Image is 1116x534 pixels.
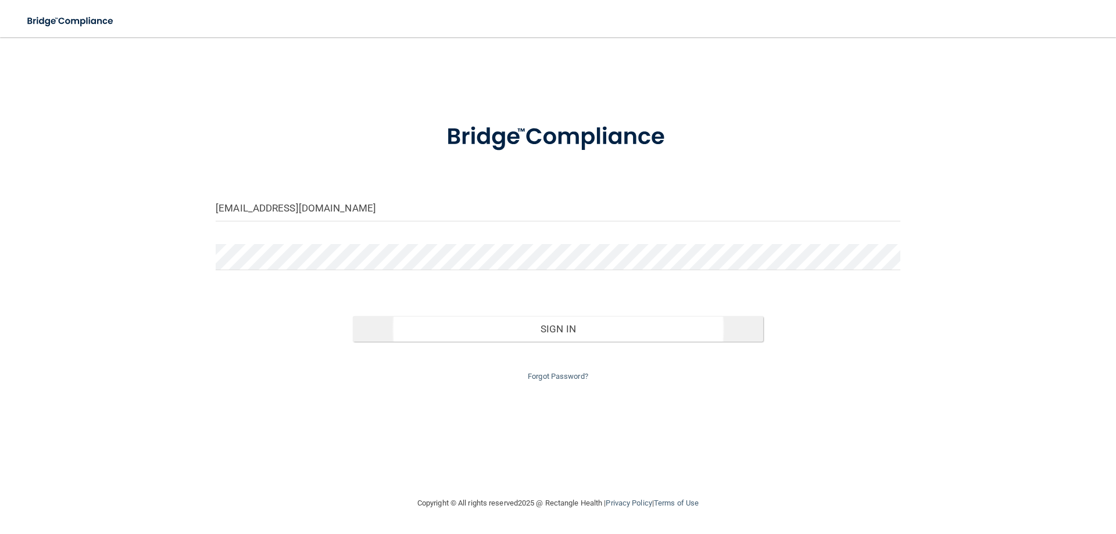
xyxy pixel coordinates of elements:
[423,107,693,167] img: bridge_compliance_login_screen.278c3ca4.svg
[915,451,1102,498] iframe: Drift Widget Chat Controller
[528,372,588,381] a: Forgot Password?
[346,485,770,522] div: Copyright © All rights reserved 2025 @ Rectangle Health | |
[654,499,699,507] a: Terms of Use
[606,499,652,507] a: Privacy Policy
[353,316,764,342] button: Sign In
[216,195,900,221] input: Email
[17,9,124,33] img: bridge_compliance_login_screen.278c3ca4.svg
